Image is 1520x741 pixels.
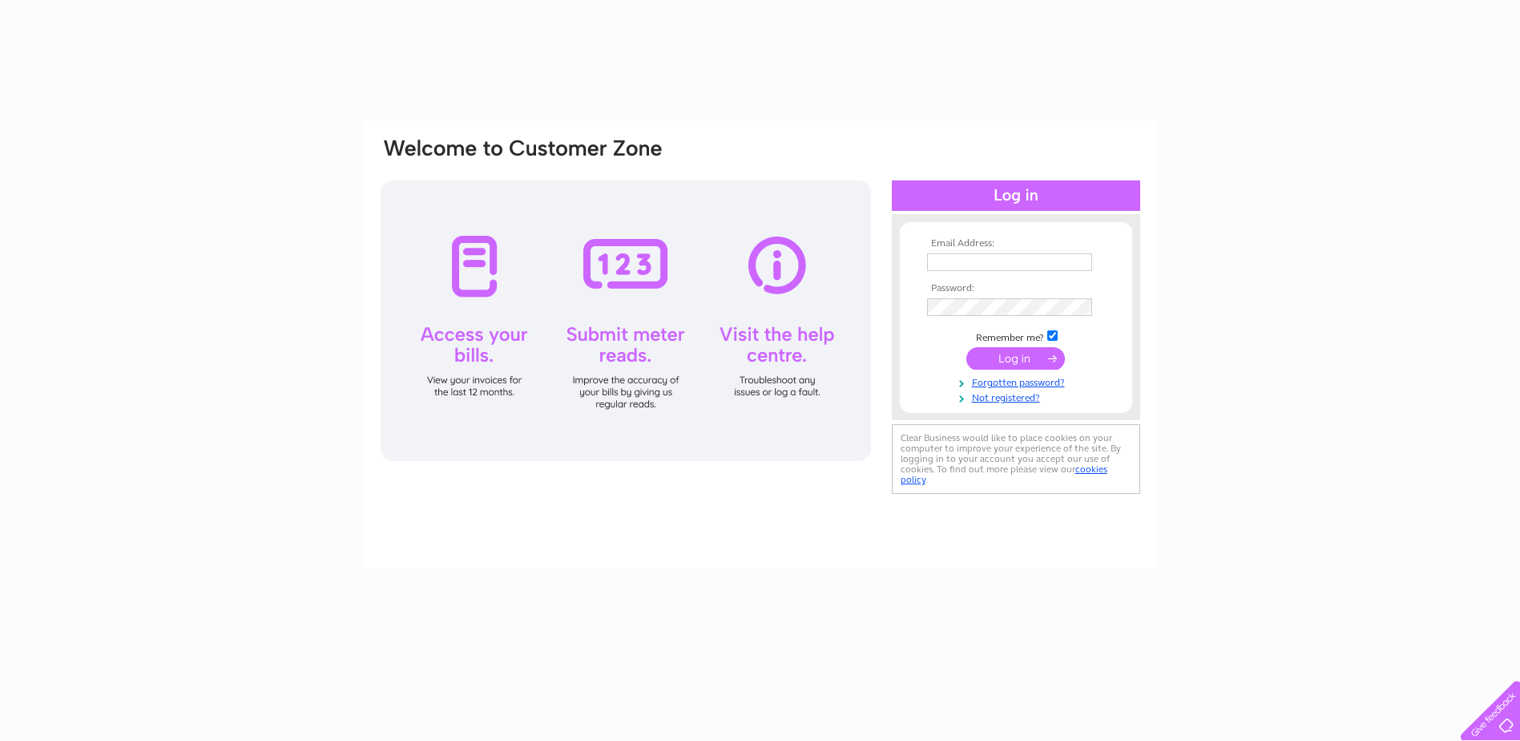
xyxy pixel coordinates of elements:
[927,389,1109,404] a: Not registered?
[892,424,1140,494] div: Clear Business would like to place cookies on your computer to improve your experience of the sit...
[927,374,1109,389] a: Forgotten password?
[923,328,1109,344] td: Remember me?
[901,464,1107,485] a: cookies policy
[966,347,1065,370] input: Submit
[923,283,1109,294] th: Password:
[923,238,1109,249] th: Email Address:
